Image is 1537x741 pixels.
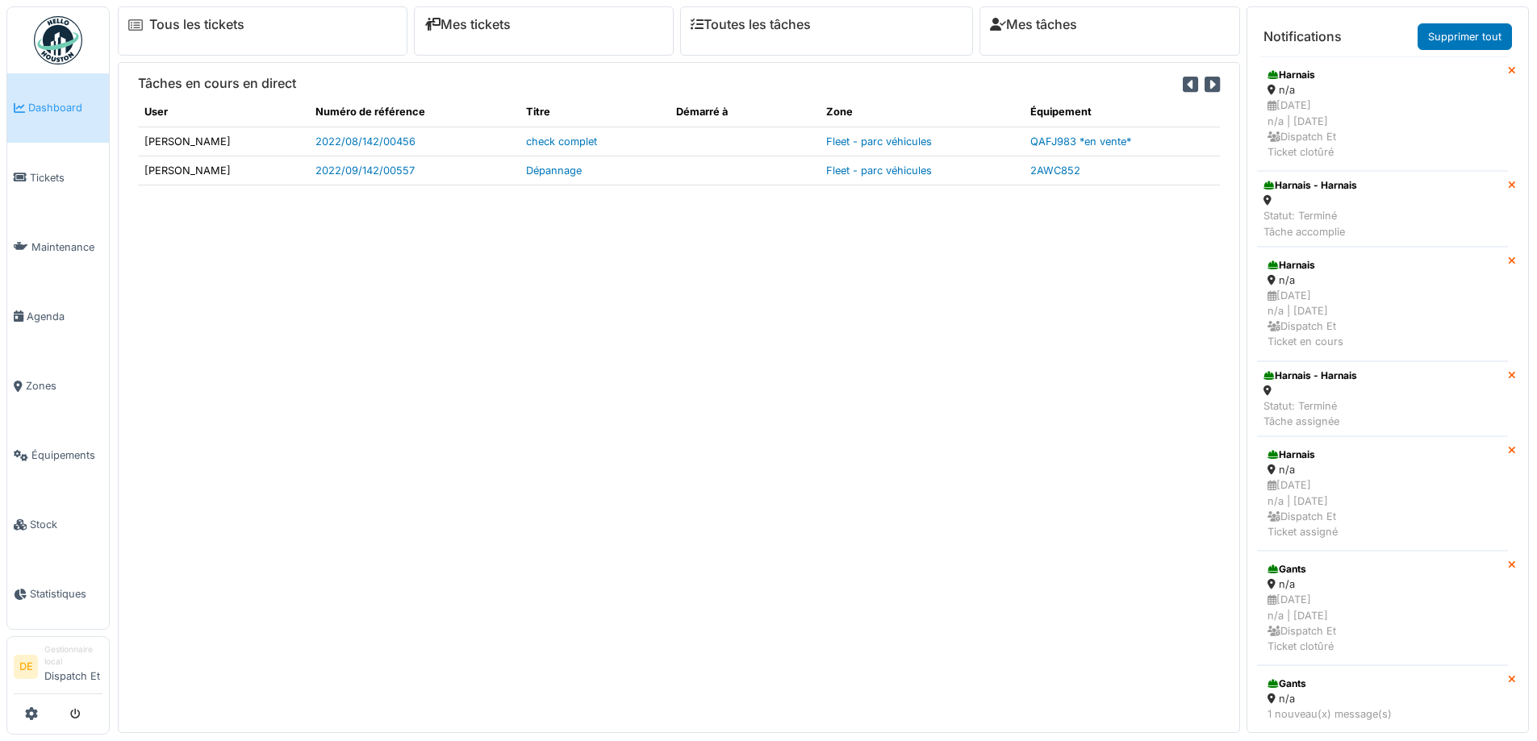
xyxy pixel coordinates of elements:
[820,98,1024,127] th: Zone
[1268,448,1497,462] div: Harnais
[691,17,811,32] a: Toutes les tâches
[990,17,1077,32] a: Mes tâches
[1268,82,1497,98] div: n/a
[526,135,597,148] a: check complet
[1263,29,1342,44] h6: Notifications
[138,76,296,91] h6: Tâches en cours en direct
[1257,361,1508,437] a: Harnais - Harnais Statut: TerminéTâche assignée
[138,156,309,185] td: [PERSON_NAME]
[1268,477,1497,539] div: [DATE] n/a | [DATE] Dispatch Et Ticket assigné
[34,16,82,65] img: Badge_color-CXgf-gQk.svg
[44,643,102,668] div: Gestionnaire local
[1268,562,1497,577] div: Gants
[44,643,102,690] li: Dispatch Et
[1268,462,1497,477] div: n/a
[144,106,168,118] span: translation missing: fr.shared.user
[520,98,670,127] th: Titre
[309,98,520,127] th: Numéro de référence
[7,143,109,212] a: Tickets
[27,309,102,324] span: Agenda
[31,239,102,255] span: Maintenance
[1263,178,1357,193] div: Harnais - Harnais
[28,100,102,115] span: Dashboard
[7,490,109,560] a: Stock
[424,17,511,32] a: Mes tickets
[7,352,109,421] a: Zones
[1263,208,1357,239] div: Statut: Terminé Tâche accomplie
[30,586,102,602] span: Statistiques
[7,212,109,281] a: Maintenance
[1268,592,1497,654] div: [DATE] n/a | [DATE] Dispatch Et Ticket clotûré
[1257,665,1508,733] a: Gants n/a 1 nouveau(x) message(s)
[1257,171,1508,247] a: Harnais - Harnais Statut: TerminéTâche accomplie
[315,135,416,148] a: 2022/08/142/00456
[1030,135,1131,148] a: QAFJ983 *en vente*
[1030,164,1080,177] a: 2AWC852
[670,98,820,127] th: Démarré à
[1263,368,1357,383] div: Harnais - Harnais
[1268,706,1497,722] div: 1 nouveau(x) message(s)
[1268,273,1497,288] div: n/a
[149,17,244,32] a: Tous les tickets
[1257,551,1508,665] a: Gants n/a [DATE]n/a | [DATE] Dispatch EtTicket clotûré
[1268,691,1497,706] div: n/a
[7,73,109,143] a: Dashboard
[1268,258,1497,273] div: Harnais
[30,170,102,185] span: Tickets
[1268,577,1497,592] div: n/a
[30,517,102,532] span: Stock
[826,164,932,177] a: Fleet - parc véhicules
[1257,436,1508,551] a: Harnais n/a [DATE]n/a | [DATE] Dispatch EtTicket assigné
[1268,68,1497,82] div: Harnais
[1268,676,1497,691] div: Gants
[31,448,102,463] span: Équipements
[1257,56,1508,171] a: Harnais n/a [DATE]n/a | [DATE] Dispatch EtTicket clotûré
[7,281,109,351] a: Agenda
[826,135,932,148] a: Fleet - parc véhicules
[7,560,109,629] a: Statistiques
[526,164,582,177] a: Dépannage
[1263,398,1357,429] div: Statut: Terminé Tâche assignée
[138,127,309,156] td: [PERSON_NAME]
[14,643,102,694] a: DE Gestionnaire localDispatch Et
[14,655,38,679] li: DE
[1257,247,1508,361] a: Harnais n/a [DATE]n/a | [DATE] Dispatch EtTicket en cours
[26,378,102,393] span: Zones
[1268,98,1497,160] div: [DATE] n/a | [DATE] Dispatch Et Ticket clotûré
[1024,98,1220,127] th: Équipement
[1268,288,1497,350] div: [DATE] n/a | [DATE] Dispatch Et Ticket en cours
[1418,23,1512,50] a: Supprimer tout
[315,164,415,177] a: 2022/09/142/00557
[7,421,109,490] a: Équipements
